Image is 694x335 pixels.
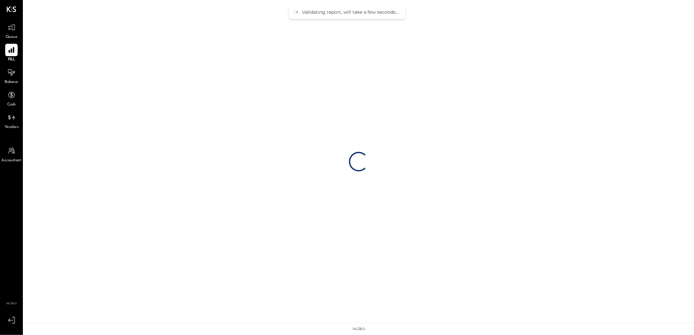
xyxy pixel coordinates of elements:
div: Validating report, will take a few seconds... [302,9,399,15]
a: Balance [0,66,23,85]
span: Queue [6,34,18,40]
a: P&L [0,44,23,63]
a: Cash [0,89,23,108]
a: Accountant [0,145,23,164]
span: Cash [7,102,16,108]
span: Accountant [2,158,22,164]
span: Balance [5,79,18,85]
span: P&L [8,57,15,63]
a: Vendors [0,111,23,130]
a: Queue [0,21,23,40]
div: v 4.38.0 [353,327,365,332]
span: Vendors [5,124,19,130]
